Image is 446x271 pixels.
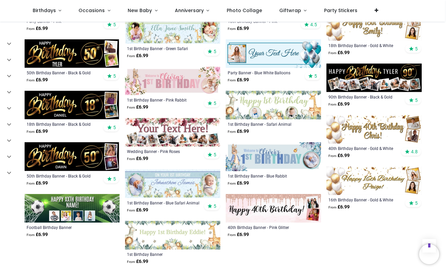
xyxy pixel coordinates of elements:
span: From [27,27,35,31]
span: From [228,182,236,185]
span: Anniversary [175,7,204,14]
img: Personalised Happy 40th Birthday Banner - Gold & White Balloons - 2 Photo Upload [326,115,422,144]
span: 5 [314,73,317,79]
span: From [228,130,236,133]
span: Giftwrap [279,7,301,14]
img: Personalised Happy 1st Birthday Banner - Pink Rabbit - Custom Name & 1 Photo Upload [125,67,220,95]
strong: £ 6.99 [127,155,148,162]
span: 5 [113,124,116,130]
a: 1st Birthday Banner - Green Safari Animals [127,46,200,51]
span: 5 [214,48,216,54]
strong: £ 6.99 [228,25,249,32]
span: 5 [415,97,418,103]
img: Personalised Happy 50th Birthday Banner - Black & Gold - Custom Name & 2 Photo Upload [25,39,120,68]
a: 90th Birthday Banner - Black & Gold [328,94,402,100]
a: 1st Birthday Banner [127,251,200,257]
span: From [127,260,135,264]
img: Personalised Happy 40th Birthday Banner - Pink Glitter - 2 Photo Upload [226,194,321,223]
span: From [27,130,35,133]
span: Party Stickers [324,7,357,14]
strong: £ 6.99 [328,152,350,159]
a: 50th Birthday Banner - Black & Gold [27,70,100,75]
strong: £ 6.99 [27,128,48,135]
span: From [328,154,337,158]
strong: £ 6.99 [27,25,48,32]
strong: £ 6.99 [127,258,148,265]
span: From [328,51,337,55]
span: From [27,78,35,82]
span: From [328,205,337,209]
strong: £ 6.99 [328,101,350,108]
span: From [127,157,135,161]
span: 5 [113,176,116,182]
strong: £ 6.99 [27,77,48,83]
span: From [228,78,236,82]
span: 4.8 [411,149,418,155]
span: Photo Collage [227,7,262,14]
span: 5 [214,203,216,209]
img: Personalised 1st Birthday Banner - Blue Safari Animal - Custom Name & 2 Photo Upload [125,169,220,198]
a: Wedding Banner - Pink Roses [127,149,200,154]
img: Personalised Football Birthday Banner - Kids Football Goal- Custom Text & 4 Photos [25,194,120,223]
a: 40th Birthday Banner - Pink Glitter [228,225,301,230]
span: 5 [415,46,418,52]
span: 5 [214,152,216,158]
span: 5 [415,200,418,206]
strong: £ 6.99 [228,180,249,187]
a: 40th Birthday Banner - Gold & White Balloons [328,146,402,151]
span: New Baby [128,7,152,14]
a: Party Banner - Blue White Balloons [228,70,301,75]
strong: £ 6.99 [328,49,350,56]
span: 5 [113,22,116,28]
img: Personalised 1st Birthday Banner - Green Safari Animals - Custom Name & 2 Photo Upload [125,15,220,43]
a: 50th Birthday Banner - Black & Gold [27,173,100,179]
iframe: Brevo live chat [419,244,439,264]
a: 18th Birthday Banner - Gold & White Balloons [328,43,402,48]
strong: £ 6.99 [328,204,350,210]
span: From [228,233,236,237]
img: Personalised Party Banner - Blue White Balloons - Custom Text 1 Photo Upload [226,39,321,68]
img: Personalised Happy 18th Birthday Banner - Gold & White Balloons - 2 Photo Upload [326,12,422,41]
strong: £ 6.99 [27,231,48,238]
a: 1st Birthday Banner - Pink Rabbit [127,97,200,103]
img: Happy 1st Birthday Banner - Safari Animal Friends [125,221,220,249]
span: From [228,27,236,31]
a: 18th Birthday Banner - Black & Gold [27,121,100,127]
strong: £ 6.99 [127,52,148,59]
strong: £ 6.99 [228,77,249,83]
span: From [27,182,35,185]
a: 1st Birthday Banner - Safari Animal Friends [228,121,301,127]
span: 5 [113,73,116,79]
img: Personalised Happy 1st Birthday Banner - Blue Rabbit - Custom Name & 1 Photo Upload [226,142,321,171]
span: 5 [214,100,216,106]
a: 1st Birthday Banner - Blue Safari Animal [127,200,200,205]
strong: £ 6.99 [27,180,48,187]
img: Personalised Wedding Banner - Pink Roses - Custom Text & 9 Photo Upload [125,118,220,147]
strong: £ 6.99 [127,207,148,214]
span: From [328,103,337,106]
span: From [127,54,135,58]
strong: £ 6.99 [228,128,249,135]
a: 16th Birthday Banner - Gold & White Balloons [328,197,402,202]
strong: £ 6.99 [127,104,148,111]
span: From [27,233,35,237]
img: Personalised Happy 18th Birthday Banner - Black & Gold - Custom Name & 2 Photo Upload [25,91,120,119]
span: Birthdays [33,7,56,14]
span: 4.5 [310,22,317,28]
span: From [127,208,135,212]
a: Football Birthday Banner [27,225,100,230]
